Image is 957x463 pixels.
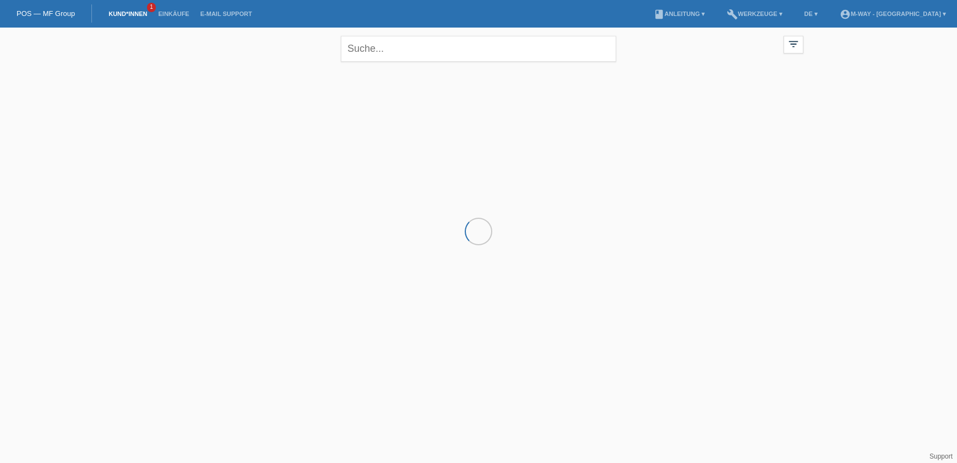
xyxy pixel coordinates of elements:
a: Support [929,453,953,460]
span: 1 [147,3,156,12]
i: account_circle [840,9,851,20]
a: DE ▾ [799,10,823,17]
i: book [654,9,665,20]
a: Kund*innen [103,10,153,17]
a: POS — MF Group [17,9,75,18]
i: filter_list [787,38,800,50]
a: buildWerkzeuge ▾ [721,10,788,17]
input: Suche... [341,36,616,62]
a: E-Mail Support [195,10,258,17]
a: Einkäufe [153,10,194,17]
i: build [727,9,738,20]
a: bookAnleitung ▾ [648,10,710,17]
a: account_circlem-way - [GEOGRAPHIC_DATA] ▾ [834,10,951,17]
